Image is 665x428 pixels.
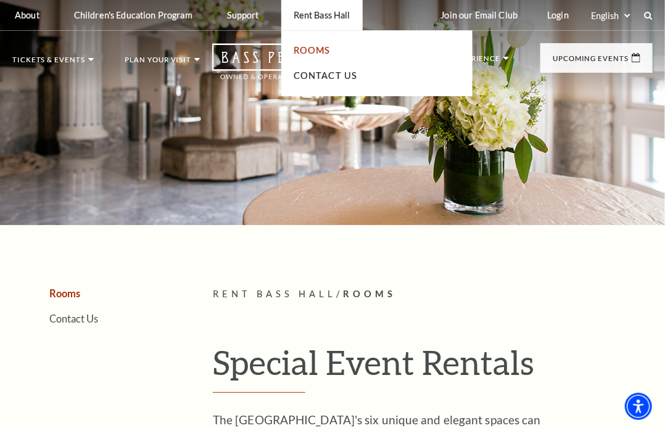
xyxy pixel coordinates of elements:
p: Upcoming Events [553,55,629,68]
a: Contact Us [49,313,98,324]
span: Rent Bass Hall [213,289,336,299]
a: Open this option [200,43,452,92]
a: Rooms [49,287,80,299]
span: Rooms [343,289,396,299]
p: About [15,10,39,20]
a: Rooms [294,45,331,56]
a: Contact Us [294,70,358,81]
p: Children's Education Program [74,10,192,20]
p: Experience [452,55,500,68]
p: Rent Bass Hall [294,10,350,20]
p: / [213,287,653,302]
p: Support [227,10,259,20]
div: Accessibility Menu [625,393,652,420]
p: Tickets & Events [12,56,85,70]
p: Plan Your Visit [125,56,192,70]
select: Select: [589,10,632,22]
h1: Special Event Rentals [213,342,653,393]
